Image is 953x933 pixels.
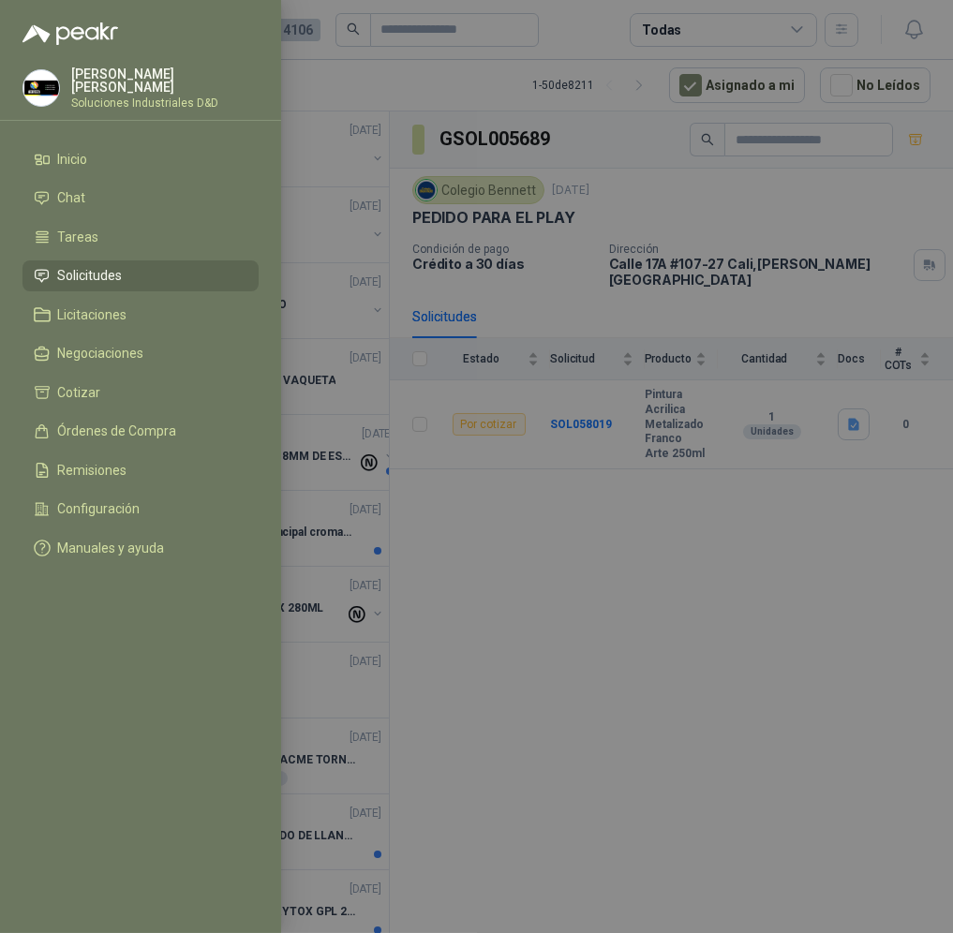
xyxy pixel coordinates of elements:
span: Órdenes de Compra [58,423,177,438]
span: Tareas [58,230,99,244]
span: Inicio [58,152,88,167]
a: Solicitudes [22,260,259,292]
a: Configuración [22,494,259,526]
span: Remisiones [58,463,127,478]
span: Negociaciones [58,346,144,361]
img: Logo peakr [22,22,118,45]
p: [PERSON_NAME] [PERSON_NAME] [71,67,259,94]
a: Remisiones [22,454,259,486]
a: Órdenes de Compra [22,416,259,448]
img: Company Logo [23,70,59,106]
p: Soluciones Industriales D&D [71,97,259,109]
a: Cotizar [22,377,259,408]
span: Solicitudes [58,268,123,283]
span: Cotizar [58,385,101,400]
a: Negociaciones [22,338,259,370]
a: Tareas [22,221,259,253]
span: Licitaciones [58,307,127,322]
span: Chat [58,190,86,205]
a: Licitaciones [22,299,259,331]
span: Configuración [58,501,141,516]
a: Inicio [22,143,259,175]
a: Manuales y ayuda [22,532,259,564]
span: Manuales y ayuda [58,541,165,555]
a: Chat [22,183,259,215]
